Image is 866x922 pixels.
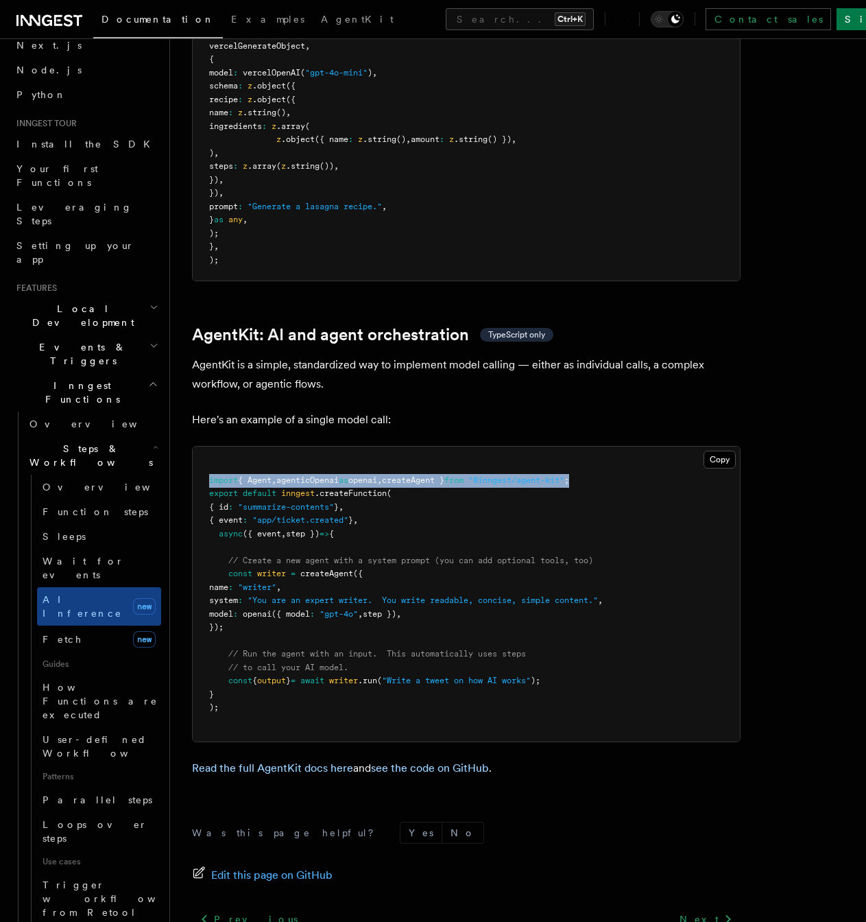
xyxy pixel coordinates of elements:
span: : [233,161,238,171]
span: ); [209,702,219,712]
span: : [310,609,315,619]
span: { [329,529,334,539]
span: name [209,108,228,117]
span: { event [209,515,243,525]
span: .string [243,108,276,117]
span: .run [358,676,377,685]
span: : [228,582,233,592]
span: Parallel steps [43,794,152,805]
span: const [228,569,252,578]
span: , [305,41,310,51]
a: Leveraging Steps [11,195,161,233]
span: ( [300,68,305,78]
button: Search...Ctrl+K [446,8,594,30]
span: , [377,475,382,485]
span: : [238,81,243,91]
span: , [214,241,219,251]
span: , [372,68,377,78]
span: any [228,215,243,224]
span: , [598,595,603,605]
span: z [358,134,363,144]
span: inngest [281,488,315,498]
span: } [334,502,339,512]
span: AgentKit [321,14,394,25]
a: How Functions are executed [37,675,161,727]
span: Local Development [11,302,149,329]
span: Leveraging Steps [16,202,132,226]
span: .string [454,134,488,144]
span: await [300,676,324,685]
span: .array [248,161,276,171]
span: Features [11,283,57,294]
span: , [358,609,363,619]
span: }) [209,175,219,185]
p: and . [192,759,741,778]
span: Node.js [16,64,82,75]
span: ); [209,255,219,265]
span: export [209,488,238,498]
span: User-defined Workflows [43,734,166,759]
a: AgentKit [313,4,402,37]
a: Contact sales [706,8,831,30]
p: Was this page helpful? [192,826,383,840]
span: = [291,569,296,578]
span: ) [368,68,372,78]
span: How Functions are executed [43,682,158,720]
span: "Write a tweet on how AI works" [382,676,531,685]
span: new [133,631,156,648]
button: Events & Triggers [11,335,161,373]
span: "app/ticket.created" [252,515,348,525]
button: No [442,823,483,843]
span: schema [209,81,238,91]
p: Here's an example of a single model call: [192,410,741,429]
span: Sleeps [43,531,86,542]
span: , [214,148,219,158]
a: Examples [223,4,313,37]
span: Use cases [37,851,161,873]
a: AI Inferencenew [37,587,161,626]
a: Read the full AgentKit docs here [192,761,353,775]
span: Steps & Workflows [24,442,153,469]
span: } [348,515,353,525]
span: "gpt-4o" [320,609,358,619]
span: { id [209,502,228,512]
span: ; [564,475,569,485]
span: z [248,95,252,104]
span: prompt [209,202,238,211]
span: // Run the agent with an input. This automatically uses steps [228,649,526,659]
span: agenticOpenai [276,475,339,485]
a: Sleeps [37,524,161,549]
span: AI Inference [43,594,122,619]
span: Python [16,89,67,100]
span: amount [411,134,440,144]
span: : [238,202,243,211]
span: } [209,689,214,699]
span: z [281,161,286,171]
span: "gpt-4o-mini" [305,68,368,78]
a: see the code on GitHub [371,761,489,775]
span: Edit this page on GitHub [211,866,333,885]
span: , [353,515,358,525]
span: writer [329,676,358,685]
a: Next.js [11,33,161,58]
span: vercelGenerateObject [209,41,305,51]
span: , [286,108,291,117]
a: Fetchnew [37,626,161,653]
span: = [291,676,296,685]
span: , [276,582,281,592]
button: Copy [703,451,736,469]
span: , [382,202,387,211]
a: User-defined Workflows [37,727,161,766]
span: , [512,134,516,144]
span: : [233,609,238,619]
span: { Agent [238,475,272,485]
span: Documentation [101,14,215,25]
a: Overview [37,475,161,499]
span: ({ model [272,609,310,619]
span: output [257,676,286,685]
span: .string [286,161,320,171]
span: ()) [320,161,334,171]
a: Install the SDK [11,132,161,156]
p: AgentKit is a simple, standardized way to implement model calling — either as individual calls, a... [192,355,741,394]
a: Overview [24,412,161,436]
